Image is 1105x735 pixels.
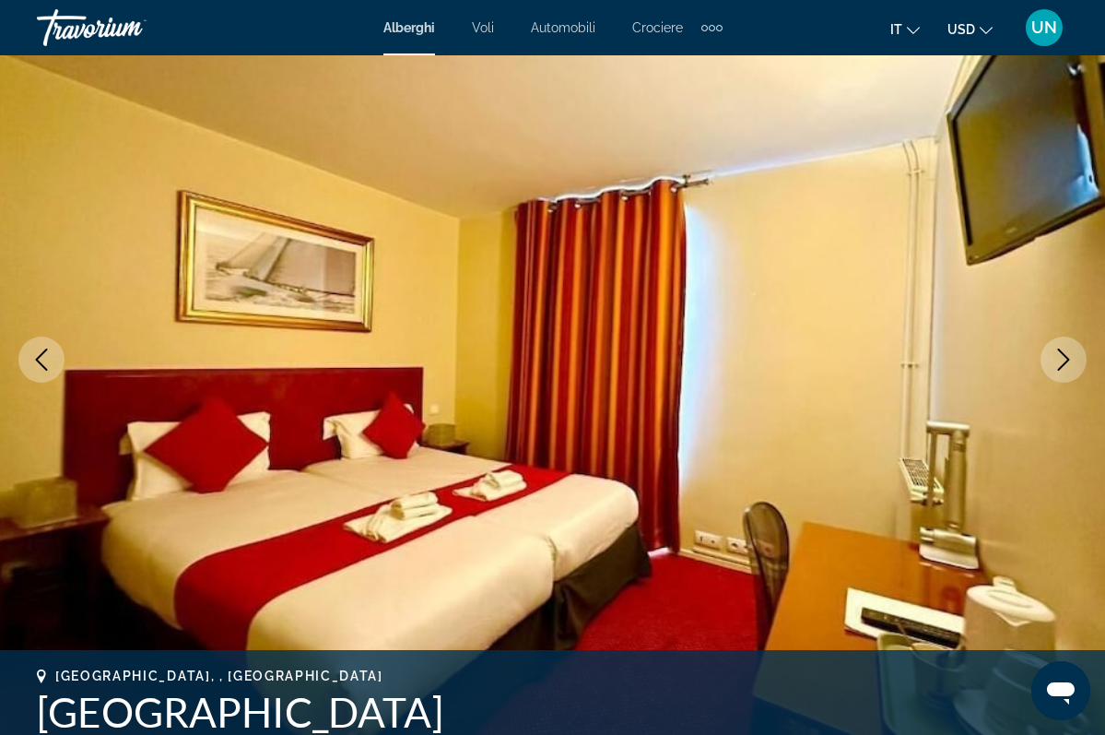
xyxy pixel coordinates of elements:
span: [GEOGRAPHIC_DATA], , [GEOGRAPHIC_DATA] [55,669,383,683]
a: Alberghi [383,20,435,35]
button: Immagine successiva [1040,337,1087,383]
a: Automobili [531,20,595,35]
button: Cambia lingua [890,16,920,42]
button: Immagine precedente [18,337,65,383]
button: Elementi di navigazione extra [701,13,723,42]
a: Travorium [37,4,221,52]
a: Voli [472,20,494,35]
iframe: Pulsante per aprire la finestra di messaggistica [1031,661,1090,720]
button: Menu utente [1020,8,1068,47]
span: USD [947,22,975,37]
span: IT [890,22,902,37]
a: Crociere [632,20,683,35]
span: UN [1031,18,1057,37]
button: Cambia valuta [947,16,993,42]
